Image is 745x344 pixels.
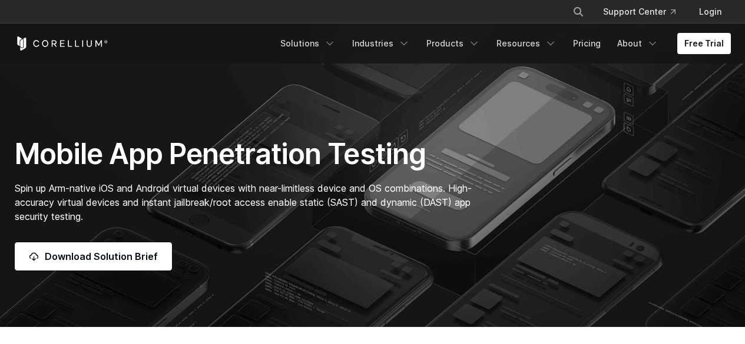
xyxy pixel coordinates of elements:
[690,1,731,22] a: Login
[15,242,172,270] a: Download Solution Brief
[568,1,589,22] button: Search
[489,33,564,54] a: Resources
[566,33,608,54] a: Pricing
[273,33,343,54] a: Solutions
[677,33,731,54] a: Free Trial
[15,182,472,222] span: Spin up Arm-native iOS and Android virtual devices with near-limitless device and OS combinations...
[610,33,665,54] a: About
[345,33,417,54] a: Industries
[273,33,731,54] div: Navigation Menu
[594,1,685,22] a: Support Center
[15,36,108,51] a: Corellium Home
[558,1,731,22] div: Navigation Menu
[15,136,484,172] h1: Mobile App Penetration Testing
[419,33,487,54] a: Products
[45,249,158,263] span: Download Solution Brief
